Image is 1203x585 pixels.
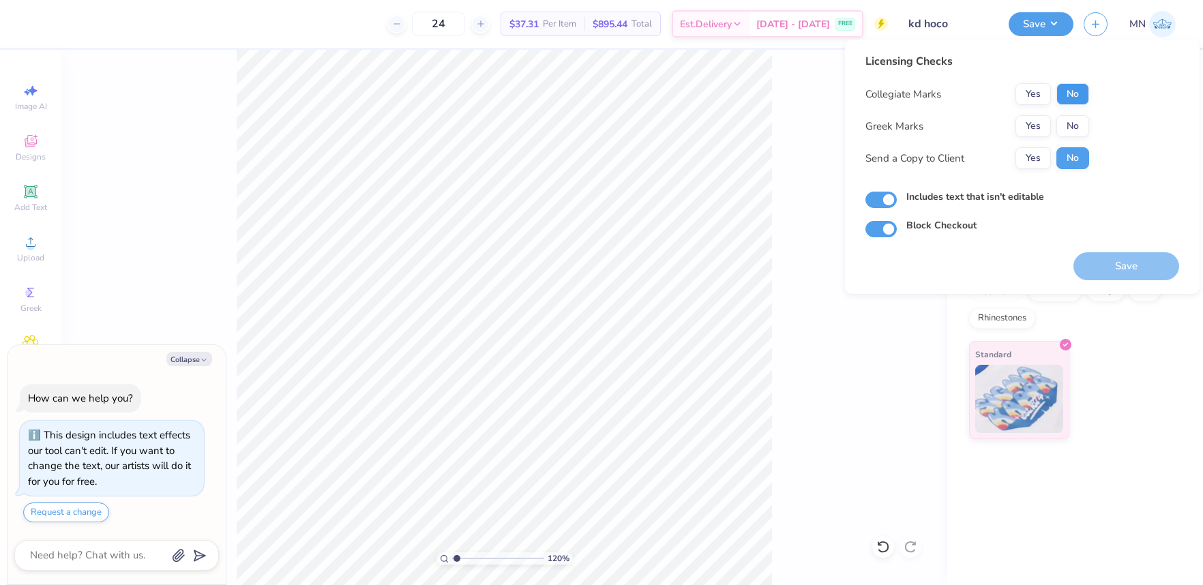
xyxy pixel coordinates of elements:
[1009,12,1073,36] button: Save
[166,352,212,366] button: Collapse
[412,12,465,36] input: – –
[898,10,998,37] input: Untitled Design
[975,365,1063,433] img: Standard
[1015,83,1051,105] button: Yes
[865,53,1089,70] div: Licensing Checks
[680,17,732,31] span: Est. Delivery
[1056,83,1089,105] button: No
[593,17,627,31] span: $895.44
[17,252,44,263] span: Upload
[906,218,977,232] label: Block Checkout
[906,190,1044,204] label: Includes text that isn't editable
[16,151,46,162] span: Designs
[632,17,652,31] span: Total
[1129,11,1176,37] a: MN
[509,17,539,31] span: $37.31
[28,428,191,488] div: This design includes text effects our tool can't edit. If you want to change the text, our artist...
[838,19,852,29] span: FREE
[865,87,941,102] div: Collegiate Marks
[543,17,576,31] span: Per Item
[28,391,133,405] div: How can we help you?
[1015,115,1051,137] button: Yes
[15,101,47,112] span: Image AI
[1129,16,1146,32] span: MN
[1015,147,1051,169] button: Yes
[1056,147,1089,169] button: No
[865,151,964,166] div: Send a Copy to Client
[1149,11,1176,37] img: Mark Navarro
[865,119,923,134] div: Greek Marks
[975,347,1011,361] span: Standard
[20,303,42,314] span: Greek
[14,202,47,213] span: Add Text
[548,552,569,565] span: 120 %
[756,17,830,31] span: [DATE] - [DATE]
[1056,115,1089,137] button: No
[969,308,1035,329] div: Rhinestones
[23,502,109,522] button: Request a change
